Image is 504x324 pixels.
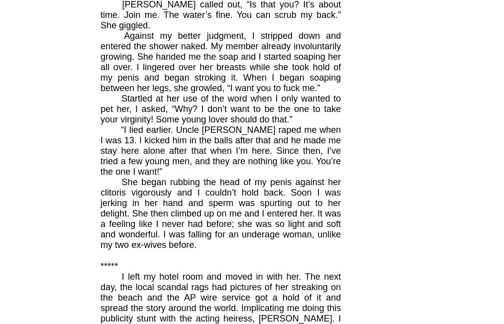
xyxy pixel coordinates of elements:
p: She began rubbing the head of my penis against her clitoris vigorously and I couldn’t hold back. ... [101,177,341,250]
p: Against my better judgment, I stripped down and entered the shower naked. My member already invol... [101,31,341,94]
p: Startled at her use of the word when I only wanted to pet her, I asked, “Why? I don’t want to be ... [101,94,341,125]
p: “I lied earlier. Uncle [PERSON_NAME] raped me when I was 13. I kicked him in the balls after that... [101,125,341,177]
